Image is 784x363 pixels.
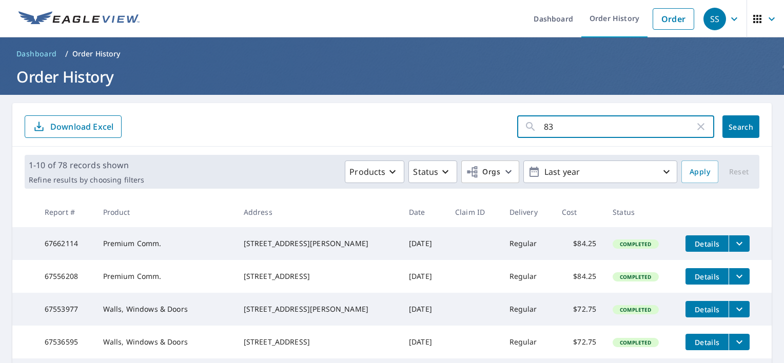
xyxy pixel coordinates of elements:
td: [DATE] [401,293,447,326]
button: detailsBtn-67536595 [685,334,729,350]
td: 67556208 [36,260,95,293]
td: Regular [501,227,554,260]
td: 67553977 [36,293,95,326]
th: Product [95,197,236,227]
p: Refine results by choosing filters [29,175,144,185]
h1: Order History [12,66,772,87]
td: 67662114 [36,227,95,260]
a: Dashboard [12,46,61,62]
input: Address, Report #, Claim ID, etc. [544,112,695,141]
button: filesDropdownBtn-67556208 [729,268,750,285]
div: [STREET_ADDRESS] [244,337,393,347]
span: Completed [614,306,657,313]
td: [DATE] [401,260,447,293]
td: Regular [501,293,554,326]
button: detailsBtn-67556208 [685,268,729,285]
button: Orgs [461,160,519,183]
div: [STREET_ADDRESS][PERSON_NAME] [244,304,393,314]
span: Details [692,337,722,347]
td: 67536595 [36,326,95,358]
button: filesDropdownBtn-67553977 [729,301,750,317]
button: filesDropdownBtn-67536595 [729,334,750,350]
span: Orgs [466,166,500,178]
button: Search [722,115,759,138]
span: Dashboard [16,49,57,59]
button: detailsBtn-67662114 [685,235,729,252]
span: Search [731,122,751,132]
p: Status [413,166,438,178]
span: Apply [690,166,710,178]
th: Address [236,197,401,227]
li: / [65,48,68,60]
span: Completed [614,339,657,346]
td: Walls, Windows & Doors [95,293,236,326]
nav: breadcrumb [12,46,772,62]
button: Apply [681,160,718,183]
th: Status [604,197,677,227]
a: Order [653,8,694,30]
p: Last year [540,163,660,181]
p: Order History [72,49,121,59]
td: Premium Comm. [95,260,236,293]
div: [STREET_ADDRESS] [244,271,393,281]
td: Premium Comm. [95,227,236,260]
div: [STREET_ADDRESS][PERSON_NAME] [244,238,393,249]
th: Claim ID [447,197,501,227]
td: Regular [501,326,554,358]
td: $72.75 [554,293,605,326]
th: Report # [36,197,95,227]
td: [DATE] [401,227,447,260]
span: Completed [614,240,657,248]
th: Cost [554,197,605,227]
p: 1-10 of 78 records shown [29,159,144,171]
td: $72.75 [554,326,605,358]
button: Last year [523,160,677,183]
th: Delivery [501,197,554,227]
td: Walls, Windows & Doors [95,326,236,358]
td: Regular [501,260,554,293]
button: Products [345,160,404,183]
p: Products [349,166,385,178]
span: Details [692,305,722,314]
button: detailsBtn-67553977 [685,301,729,317]
p: Download Excel [50,121,113,132]
img: EV Logo [18,11,140,27]
div: SS [703,8,726,30]
td: $84.25 [554,227,605,260]
button: Status [408,160,457,183]
span: Details [692,239,722,249]
button: Download Excel [25,115,122,138]
button: filesDropdownBtn-67662114 [729,235,750,252]
span: Details [692,272,722,281]
th: Date [401,197,447,227]
td: $84.25 [554,260,605,293]
td: [DATE] [401,326,447,358]
span: Completed [614,273,657,280]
